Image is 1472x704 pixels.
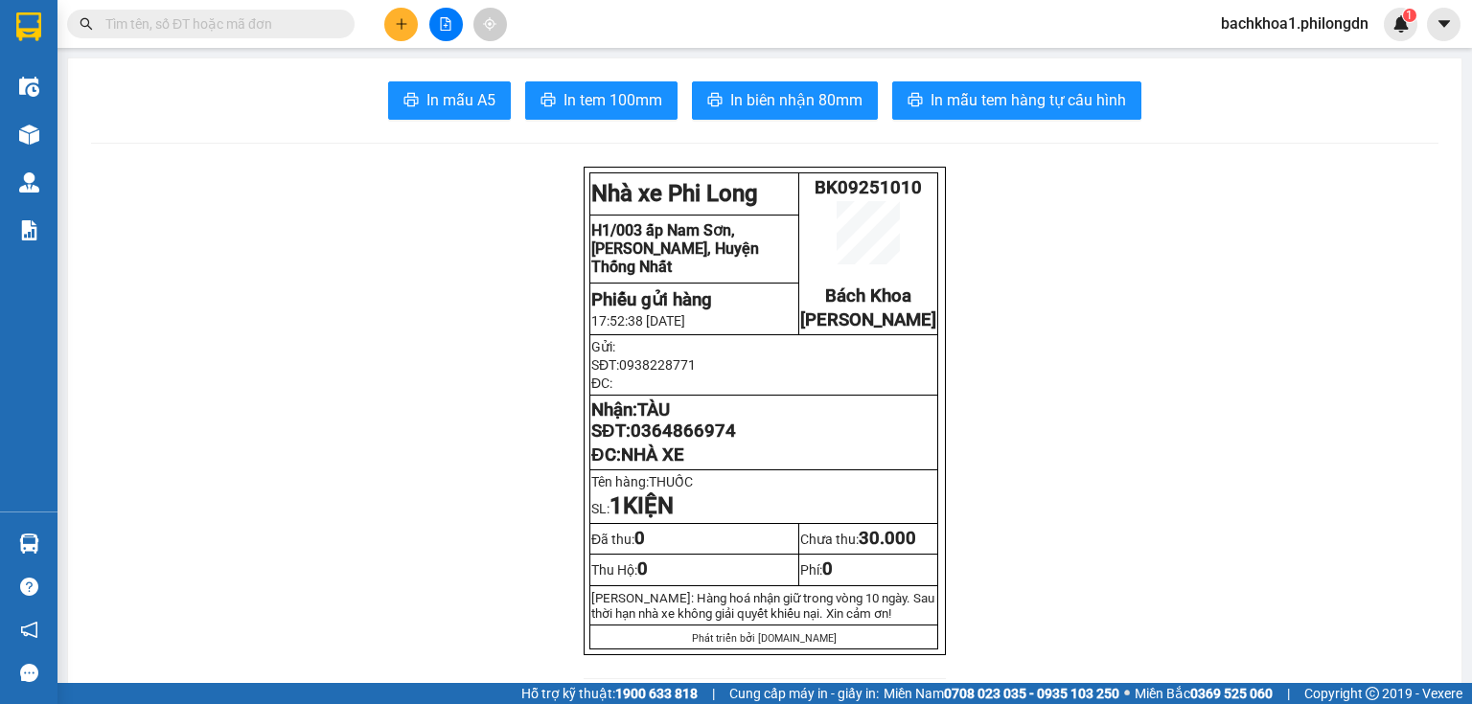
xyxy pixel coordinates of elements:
span: H1/003 ấp Nam Sơn, [PERSON_NAME], Huyện Thống Nhất [591,221,759,276]
span: copyright [1366,687,1379,700]
strong: 0708 023 035 - 0935 103 250 [944,686,1119,701]
span: notification [20,621,38,639]
strong: Phiếu gửi hàng [591,289,712,310]
span: In biên nhận 80mm [730,88,862,112]
button: aim [473,8,507,41]
button: plus [384,8,418,41]
button: caret-down [1427,8,1460,41]
p: Gửi: [591,339,936,354]
span: aim [483,17,496,31]
span: | [1287,683,1290,704]
td: Đã thu: [590,524,799,555]
span: printer [540,92,556,110]
strong: 0369 525 060 [1190,686,1273,701]
span: printer [403,92,419,110]
span: question-circle [20,578,38,596]
span: 1 [609,492,623,519]
button: printerIn mẫu tem hàng tự cấu hình [892,81,1141,120]
span: TÀU [637,399,670,420]
span: [PERSON_NAME]: Hàng hoá nhận giữ trong vòng 10 ngày. Sau thời hạn nhà xe không giải quy... [591,591,934,621]
span: Miền Nam [884,683,1119,704]
span: plus [395,17,408,31]
span: file-add [439,17,452,31]
img: warehouse-icon [19,125,39,145]
img: warehouse-icon [19,534,39,554]
span: search [80,17,93,31]
button: printerIn biên nhận 80mm [692,81,878,120]
img: solution-icon [19,220,39,240]
td: Chưa thu: [799,524,938,555]
span: In mẫu A5 [426,88,495,112]
strong: Nhận: SĐT: [591,399,735,442]
button: printerIn tem 100mm [525,81,678,120]
button: printerIn mẫu A5 [388,81,511,120]
span: 0938228771 [619,357,696,373]
span: caret-down [1436,15,1453,33]
span: 0364866974 [631,420,736,442]
span: Bách Khoa [825,285,911,307]
sup: 1 [1403,9,1416,22]
span: | [712,683,715,704]
span: ĐC: [591,375,612,391]
span: Hỗ trợ kỹ thuật: [521,683,698,704]
td: Phí: [799,555,938,585]
span: Phát triển bởi [DOMAIN_NAME] [692,632,837,645]
span: message [20,664,38,682]
span: printer [908,92,923,110]
strong: KIỆN [623,492,674,519]
strong: Nhà xe Phi Long [591,180,758,207]
span: 0 [637,558,648,579]
span: In mẫu tem hàng tự cấu hình [931,88,1126,112]
span: NHÀ XE [621,444,684,466]
span: 0 [634,528,645,549]
img: logo-vxr [16,12,41,41]
td: Thu Hộ: [590,555,799,585]
span: SL: [591,501,674,516]
span: 30.000 [859,528,916,549]
span: Miền Bắc [1135,683,1273,704]
img: icon-new-feature [1392,15,1410,33]
img: warehouse-icon [19,172,39,193]
span: ⚪️ [1124,690,1130,697]
span: ĐC: [591,444,683,466]
span: 0 [822,558,833,579]
img: warehouse-icon [19,77,39,97]
span: bachkhoa1.philongdn [1206,11,1384,35]
p: Tên hàng: [591,474,936,489]
span: SĐT: [591,357,696,373]
span: [PERSON_NAME] [800,309,936,330]
span: 1 [1406,9,1413,22]
span: BK09251010 [815,177,922,198]
span: printer [707,92,723,110]
input: Tìm tên, số ĐT hoặc mã đơn [105,13,332,34]
span: THUỐC [649,474,701,489]
strong: 1900 633 818 [615,686,698,701]
span: Cung cấp máy in - giấy in: [729,683,879,704]
button: file-add [429,8,463,41]
span: In tem 100mm [563,88,662,112]
span: 17:52:38 [DATE] [591,313,685,329]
